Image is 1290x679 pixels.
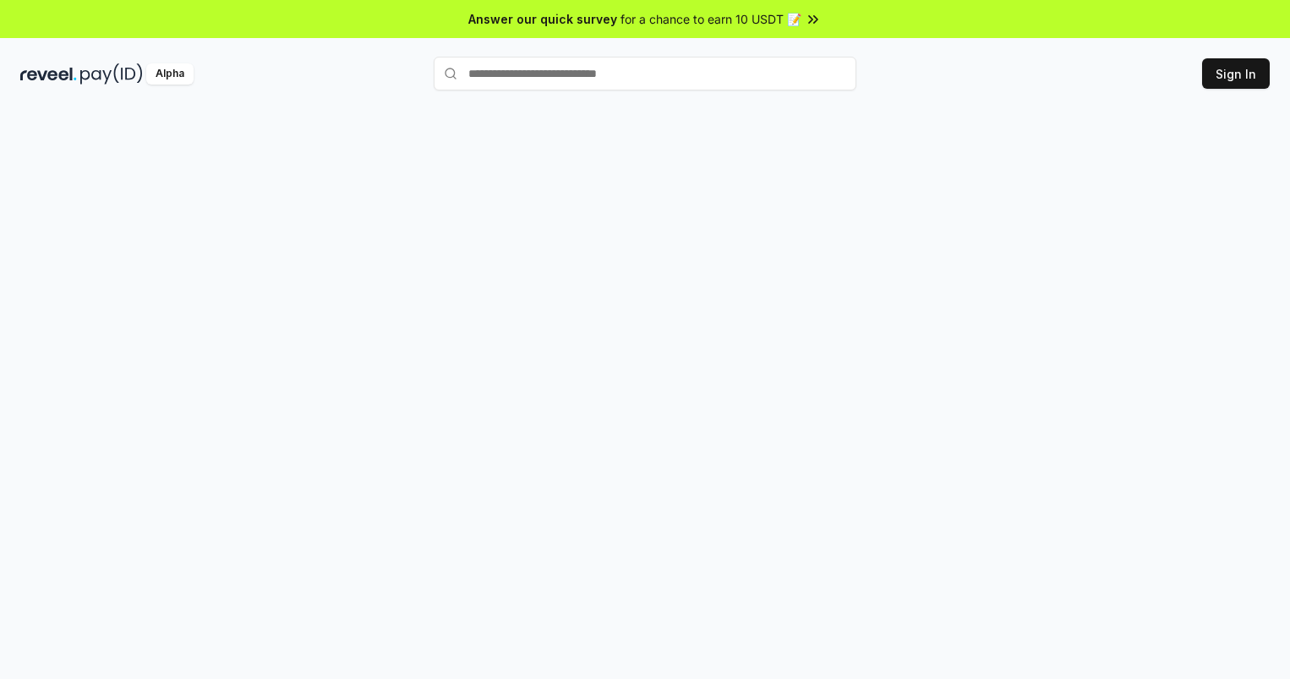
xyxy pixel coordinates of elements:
img: reveel_dark [20,63,77,85]
div: Alpha [146,63,194,85]
span: Answer our quick survey [468,10,617,28]
button: Sign In [1202,58,1270,89]
img: pay_id [80,63,143,85]
span: for a chance to earn 10 USDT 📝 [620,10,801,28]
